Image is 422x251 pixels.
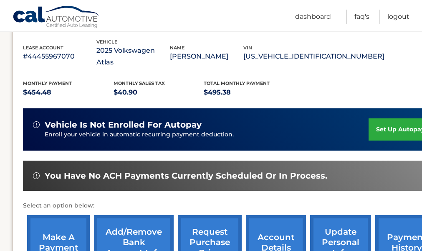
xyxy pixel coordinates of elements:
[243,51,384,62] p: [US_VEHICLE_IDENTIFICATION_NUMBER]
[96,39,117,45] span: vehicle
[33,172,40,179] img: alert-white.svg
[204,80,270,86] span: Total Monthly Payment
[114,87,204,98] p: $40.90
[354,10,369,24] a: FAQ's
[23,80,72,86] span: Monthly Payment
[96,45,170,68] p: 2025 Volkswagen Atlas
[45,130,369,139] p: Enroll your vehicle in automatic recurring payment deduction.
[204,87,294,98] p: $495.38
[23,87,114,98] p: $454.48
[45,120,202,130] span: vehicle is not enrolled for autopay
[387,10,409,24] a: Logout
[114,80,165,86] span: Monthly sales Tax
[23,45,63,51] span: lease account
[243,45,252,51] span: vin
[45,171,327,181] span: You have no ACH payments currently scheduled or in process.
[13,5,100,30] a: Cal Automotive
[23,51,96,62] p: #44455967070
[170,45,184,51] span: name
[295,10,331,24] a: Dashboard
[33,121,40,128] img: alert-white.svg
[170,51,243,62] p: [PERSON_NAME]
